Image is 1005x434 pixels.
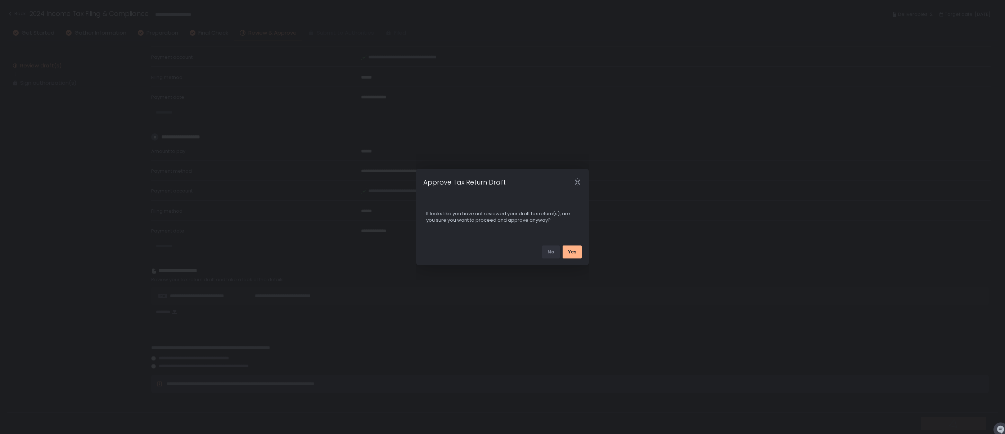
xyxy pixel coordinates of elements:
[426,211,579,223] div: It looks like you have not reviewed your draft tax return(s), are you sure you want to proceed an...
[566,178,589,186] div: Close
[563,245,582,258] button: Yes
[423,177,506,187] h1: Approve Tax Return Draft
[547,249,554,255] div: No
[542,245,560,258] button: No
[568,249,576,255] div: Yes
